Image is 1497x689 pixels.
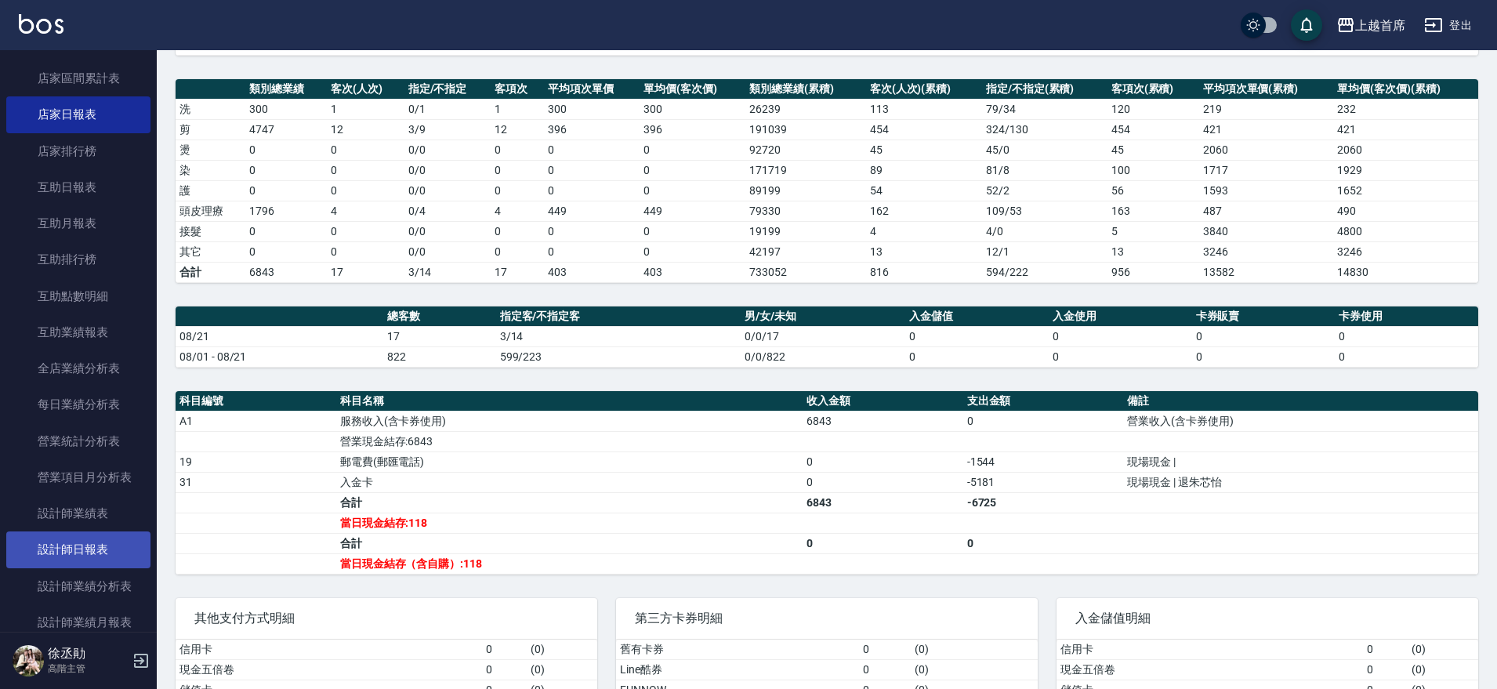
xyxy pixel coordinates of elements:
td: 3/14 [496,326,741,346]
td: 300 [640,99,745,119]
td: 護 [176,180,245,201]
td: 45 [866,140,982,160]
td: 232 [1333,99,1478,119]
th: 指定客/不指定客 [496,306,741,327]
th: 客次(人次) [327,79,404,100]
td: 100 [1107,160,1199,180]
td: 6843 [803,411,963,431]
td: 0 [803,451,963,472]
td: 0 / 1 [404,99,491,119]
td: 當日現金結存:118 [336,513,803,533]
td: 0 [803,533,963,553]
td: 6843 [245,262,327,282]
table: a dense table [176,391,1478,575]
td: 0 [963,533,1124,553]
td: 頭皮理療 [176,201,245,221]
td: 219 [1199,99,1334,119]
td: 3/14 [404,262,491,282]
th: 卡券販賣 [1192,306,1336,327]
td: 0 / 0 [404,160,491,180]
td: 113 [866,99,982,119]
th: 指定/不指定 [404,79,491,100]
td: ( 0 ) [527,640,597,660]
td: 454 [866,119,982,140]
th: 科目名稱 [336,391,803,412]
td: 0 [327,221,404,241]
td: 3840 [1199,221,1334,241]
td: 0 [544,160,640,180]
a: 設計師業績分析表 [6,568,150,604]
td: 現金五倍卷 [176,659,482,680]
td: 0 [327,160,404,180]
td: ( 0 ) [911,659,1038,680]
td: 1652 [1333,180,1478,201]
td: 0 [859,659,911,680]
td: 956 [1107,262,1199,282]
td: 421 [1199,119,1334,140]
td: 營業現金結存:6843 [336,431,803,451]
td: 染 [176,160,245,180]
a: 互助日報表 [6,169,150,205]
td: 421 [1333,119,1478,140]
td: 0 [491,221,544,241]
td: 0/0/17 [741,326,905,346]
td: 2060 [1199,140,1334,160]
td: 0 / 0 [404,140,491,160]
td: 0 [1335,346,1478,367]
td: 0 [245,241,327,262]
img: Logo [19,14,63,34]
td: 12 / 1 [982,241,1107,262]
td: 54 [866,180,982,201]
a: 互助排行榜 [6,241,150,277]
td: 0 [245,140,327,160]
td: -5181 [963,472,1124,492]
td: 300 [245,99,327,119]
td: 81 / 8 [982,160,1107,180]
td: 現場現金 | 退朱芯怡 [1123,472,1478,492]
a: 設計師日報表 [6,531,150,568]
td: 13 [866,241,982,262]
td: 合計 [336,533,803,553]
a: 店家排行榜 [6,133,150,169]
td: 郵電費(郵匯電話) [336,451,803,472]
a: 設計師業績表 [6,495,150,531]
th: 客項次(累積) [1107,79,1199,100]
td: 0 [1192,346,1336,367]
button: 上越首席 [1330,9,1412,42]
td: 當日現金結存（含自購）:118 [336,553,803,574]
a: 店家區間累計表 [6,60,150,96]
td: 4747 [245,119,327,140]
a: 每日業績分析表 [6,386,150,422]
th: 科目編號 [176,391,336,412]
td: 0 / 4 [404,201,491,221]
th: 卡券使用 [1335,306,1478,327]
td: 0 [640,160,745,180]
th: 入金儲值 [905,306,1049,327]
td: 89199 [745,180,865,201]
td: 4 [327,201,404,221]
th: 備註 [1123,391,1478,412]
td: 17 [383,326,496,346]
td: 14830 [1333,262,1478,282]
td: -1544 [963,451,1124,472]
th: 類別總業績(累積) [745,79,865,100]
th: 客次(人次)(累積) [866,79,982,100]
table: a dense table [176,79,1478,283]
th: 平均項次單價(累積) [1199,79,1334,100]
td: 1593 [1199,180,1334,201]
td: 08/01 - 08/21 [176,346,383,367]
td: 0 / 0 [404,241,491,262]
td: 324 / 130 [982,119,1107,140]
td: 3246 [1333,241,1478,262]
td: 42197 [745,241,865,262]
td: 合計 [336,492,803,513]
td: 0 [1049,326,1192,346]
td: 403 [640,262,745,282]
td: 449 [544,201,640,221]
td: 0 [491,160,544,180]
td: 56 [1107,180,1199,201]
td: 17 [491,262,544,282]
td: Line酷券 [616,659,859,680]
td: 信用卡 [176,640,482,660]
td: 599/223 [496,346,741,367]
